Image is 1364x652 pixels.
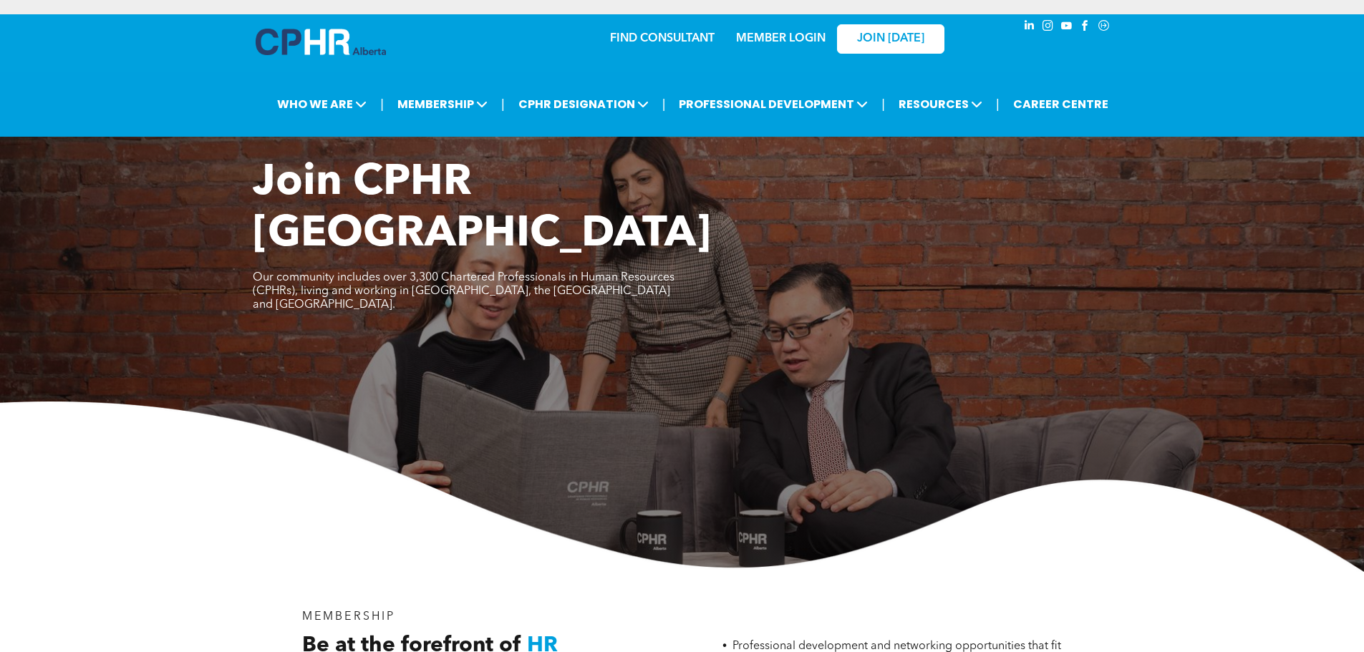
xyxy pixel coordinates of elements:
[996,89,1000,119] li: |
[610,33,715,44] a: FIND CONSULTANT
[1040,18,1056,37] a: instagram
[253,162,711,256] span: Join CPHR [GEOGRAPHIC_DATA]
[514,91,653,117] span: CPHR DESIGNATION
[393,91,492,117] span: MEMBERSHIP
[1009,91,1113,117] a: CAREER CENTRE
[302,611,396,623] span: MEMBERSHIP
[380,89,384,119] li: |
[736,33,826,44] a: MEMBER LOGIN
[662,89,666,119] li: |
[273,91,371,117] span: WHO WE ARE
[837,24,944,54] a: JOIN [DATE]
[1078,18,1093,37] a: facebook
[256,29,386,55] img: A blue and white logo for cp alberta
[1059,18,1075,37] a: youtube
[881,89,885,119] li: |
[857,32,924,46] span: JOIN [DATE]
[1022,18,1037,37] a: linkedin
[253,272,674,311] span: Our community includes over 3,300 Chartered Professionals in Human Resources (CPHRs), living and ...
[501,89,505,119] li: |
[1096,18,1112,37] a: Social network
[894,91,987,117] span: RESOURCES
[674,91,872,117] span: PROFESSIONAL DEVELOPMENT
